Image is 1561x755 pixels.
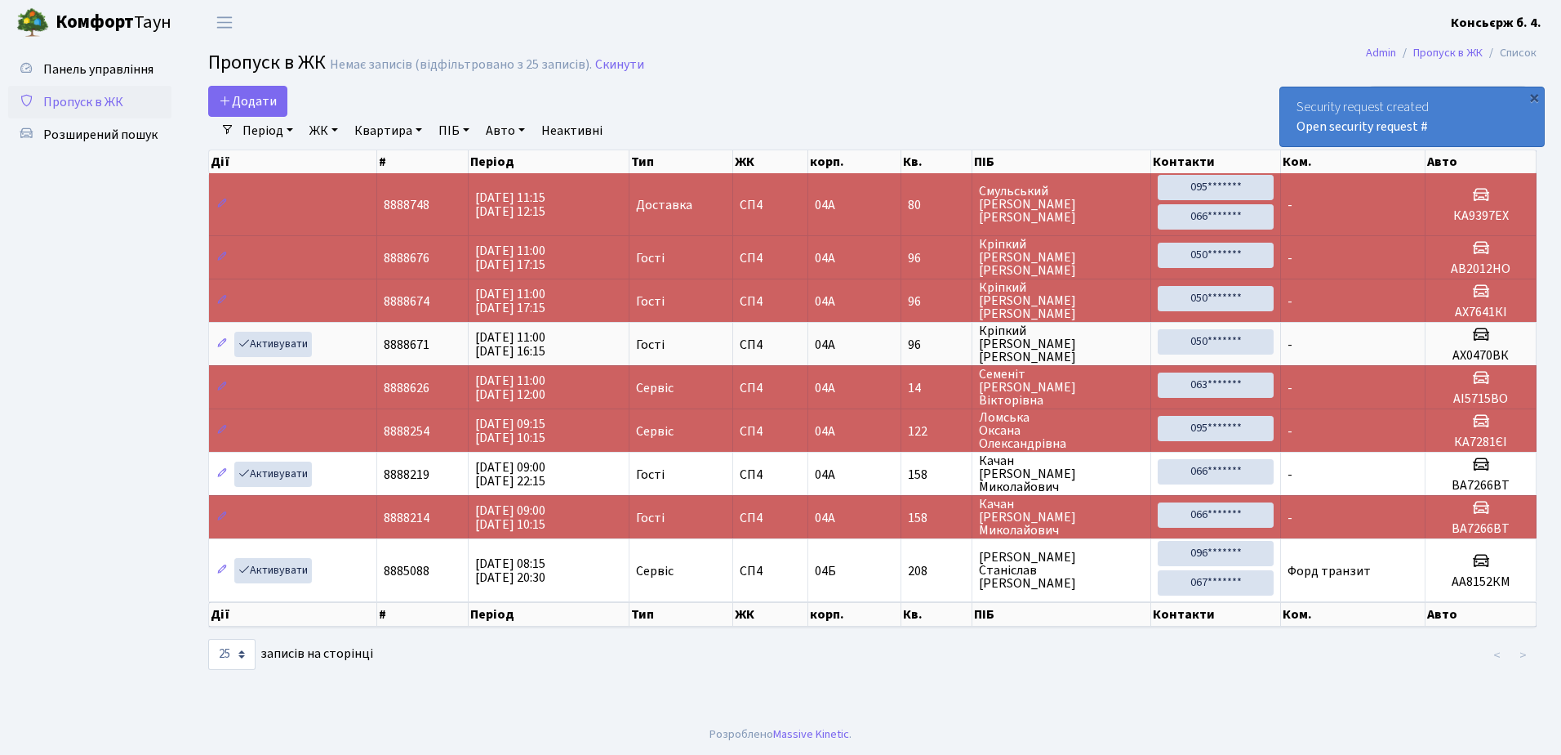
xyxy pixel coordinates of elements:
[740,512,801,525] span: СП4
[815,466,835,484] span: 04А
[979,368,1145,407] span: Семеніт [PERSON_NAME] Вікторівна
[56,9,134,35] b: Комфорт
[535,117,609,145] a: Неактивні
[209,150,377,173] th: Дії
[377,150,469,173] th: #
[475,555,545,587] span: [DATE] 08:15 [DATE] 20:30
[908,199,965,212] span: 80
[43,93,123,111] span: Пропуск в ЖК
[636,382,674,395] span: Сервіс
[377,602,469,627] th: #
[815,422,835,440] span: 04А
[219,92,277,110] span: Додати
[384,509,429,527] span: 8888214
[629,602,733,627] th: Тип
[908,468,965,481] span: 158
[1432,435,1529,450] h5: КА7281ЄІ
[1287,379,1292,397] span: -
[815,249,835,267] span: 04А
[303,117,345,145] a: ЖК
[1281,150,1425,173] th: Ком.
[236,117,300,145] a: Період
[208,639,256,670] select: записів на сторінці
[479,117,531,145] a: Авто
[1432,261,1529,277] h5: АВ2012НО
[979,551,1145,590] span: [PERSON_NAME] Станіслав [PERSON_NAME]
[1432,391,1529,407] h5: АІ5715ВО
[43,126,158,144] span: Розширений пошук
[972,150,1152,173] th: ПІБ
[475,242,545,274] span: [DATE] 11:00 [DATE] 17:15
[1287,336,1292,354] span: -
[475,415,545,447] span: [DATE] 09:15 [DATE] 10:15
[636,468,665,481] span: Гості
[432,117,476,145] a: ПІБ
[475,502,545,534] span: [DATE] 09:00 [DATE] 10:15
[636,565,674,578] span: Сервіс
[1287,509,1292,527] span: -
[475,372,545,404] span: [DATE] 11:00 [DATE] 12:00
[1287,466,1292,484] span: -
[384,196,429,214] span: 8888748
[475,285,545,317] span: [DATE] 11:00 [DATE] 17:15
[740,468,801,481] span: СП4
[733,602,808,627] th: ЖК
[901,602,972,627] th: Кв.
[908,295,965,308] span: 96
[979,185,1145,224] span: Смульський [PERSON_NAME] [PERSON_NAME]
[469,150,629,173] th: Період
[1432,521,1529,537] h5: ВА7266ВТ
[815,562,836,580] span: 04Б
[208,86,287,117] a: Додати
[475,328,545,360] span: [DATE] 11:00 [DATE] 16:15
[1526,89,1542,105] div: ×
[808,150,901,173] th: корп.
[384,466,429,484] span: 8888219
[908,512,965,525] span: 158
[733,150,808,173] th: ЖК
[636,425,674,438] span: Сервіс
[208,48,326,77] span: Пропуск в ЖК
[636,512,665,525] span: Гості
[979,498,1145,537] span: Качан [PERSON_NAME] Миколайович
[1425,602,1537,627] th: Авто
[8,118,171,151] a: Розширений пошук
[972,602,1152,627] th: ПІБ
[901,150,972,173] th: Кв.
[1287,196,1292,214] span: -
[979,281,1145,320] span: Кріпкий [PERSON_NAME] [PERSON_NAME]
[208,639,373,670] label: записів на сторінці
[636,295,665,308] span: Гості
[384,379,429,397] span: 8888626
[815,196,835,214] span: 04А
[1451,13,1541,33] a: Консьєрж б. 4.
[1432,478,1529,494] h5: ВА7266ВТ
[1280,87,1544,146] div: Security request created
[384,293,429,310] span: 8888674
[1287,422,1292,440] span: -
[908,425,965,438] span: 122
[1287,293,1292,310] span: -
[636,338,665,351] span: Гості
[629,150,733,173] th: Тип
[740,252,801,265] span: СП4
[8,53,171,86] a: Панель управління
[56,9,171,37] span: Таун
[384,336,429,354] span: 8888671
[1151,150,1281,173] th: Контакти
[1432,574,1529,590] h5: АА8152КМ
[815,293,835,310] span: 04А
[636,199,692,212] span: Доставка
[979,454,1145,494] span: Качан [PERSON_NAME] Миколайович
[595,57,644,73] a: Скинути
[1432,208,1529,224] h5: КА9397ЕХ
[979,411,1145,450] span: Ломська Оксана Олександрівна
[979,238,1145,277] span: Кріпкий [PERSON_NAME] [PERSON_NAME]
[8,86,171,118] a: Пропуск в ЖК
[908,565,965,578] span: 208
[709,726,852,744] div: Розроблено .
[1151,602,1281,627] th: Контакти
[808,602,901,627] th: корп.
[740,382,801,395] span: СП4
[1425,150,1537,173] th: Авто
